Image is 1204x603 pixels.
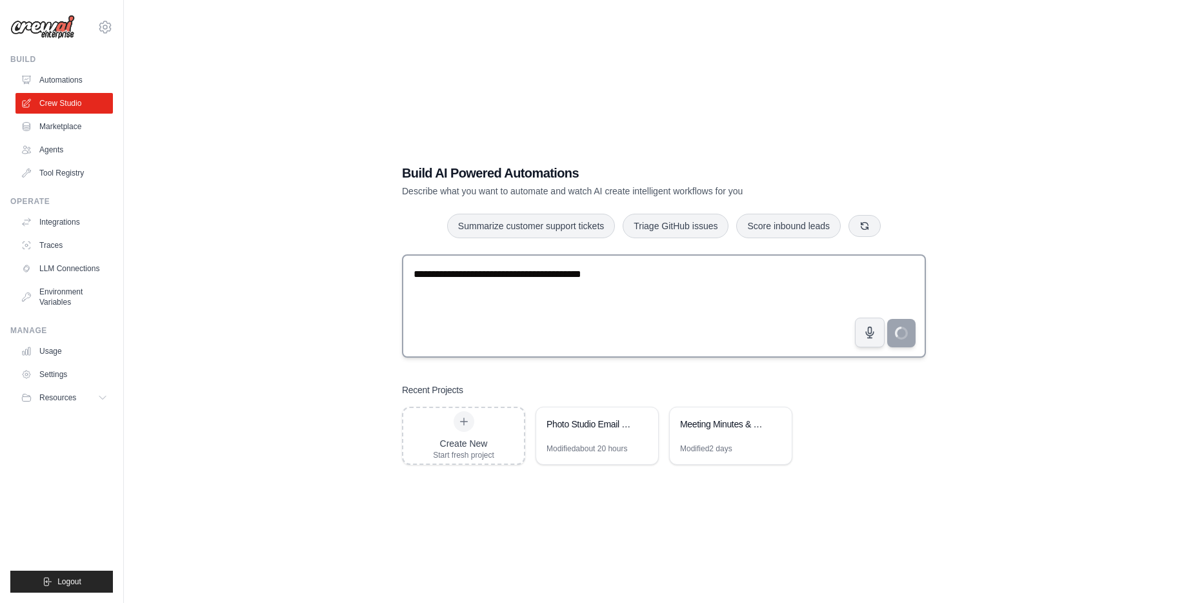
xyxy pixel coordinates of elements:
div: Create New [433,437,494,450]
a: Crew Studio [15,93,113,114]
img: Logo [10,15,75,39]
iframe: Chat Widget [1139,541,1204,603]
button: Click to speak your automation idea [855,318,885,347]
div: Manage [10,325,113,336]
h1: Build AI Powered Automations [402,164,836,182]
h3: Recent Projects [402,383,463,396]
div: Photo Studio Email Marketing Campaign [547,418,635,431]
a: LLM Connections [15,258,113,279]
a: Tool Registry [15,163,113,183]
a: Automations [15,70,113,90]
div: Modified 2 days [680,444,732,454]
a: Usage [15,341,113,362]
span: Logout [57,577,81,587]
a: Settings [15,364,113,385]
a: Marketplace [15,116,113,137]
a: Environment Variables [15,281,113,312]
a: Integrations [15,212,113,232]
div: Start fresh project [433,450,494,460]
div: Meeting Minutes & Gmail Automation [680,418,768,431]
button: Get new suggestions [848,215,881,237]
a: Agents [15,139,113,160]
a: Traces [15,235,113,256]
p: Describe what you want to automate and watch AI create intelligent workflows for you [402,185,836,198]
span: Resources [39,393,76,403]
button: Triage GitHub issues [623,214,728,238]
div: Build [10,54,113,65]
button: Summarize customer support tickets [447,214,615,238]
div: Modified about 20 hours [547,444,627,454]
button: Score inbound leads [736,214,841,238]
button: Resources [15,387,113,408]
button: Logout [10,571,113,593]
div: Operate [10,196,113,207]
